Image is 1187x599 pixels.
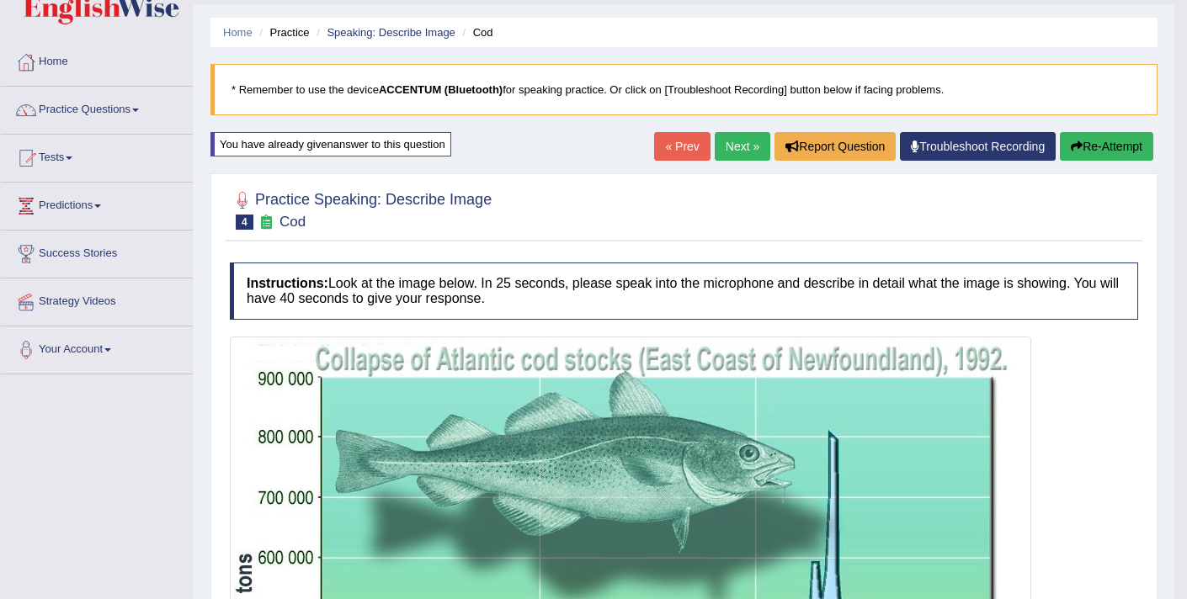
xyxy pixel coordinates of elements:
[210,64,1158,115] blockquote: * Remember to use the device for speaking practice. Or click on [Troubleshoot Recording] button b...
[258,215,275,231] small: Exam occurring question
[247,276,328,290] b: Instructions:
[1,278,193,321] a: Strategy Videos
[255,24,309,40] li: Practice
[327,26,455,39] a: Speaking: Describe Image
[1,231,193,273] a: Success Stories
[230,262,1138,319] h4: Look at the image below. In 25 seconds, please speak into the microphone and describe in detail w...
[1,183,193,225] a: Predictions
[1,87,193,129] a: Practice Questions
[1,39,193,81] a: Home
[774,132,896,161] button: Report Question
[230,188,492,230] h2: Practice Speaking: Describe Image
[900,132,1056,161] a: Troubleshoot Recording
[1,326,193,368] a: Your Account
[236,215,253,230] span: 4
[458,24,492,40] li: Cod
[379,83,503,96] b: ACCENTUM (Bluetooth)
[223,26,253,39] a: Home
[715,132,770,161] a: Next »
[1060,132,1153,161] button: Re-Attempt
[654,132,710,161] a: « Prev
[279,214,306,230] small: Cod
[1,135,193,177] a: Tests
[210,132,451,156] div: You have already given answer to this question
